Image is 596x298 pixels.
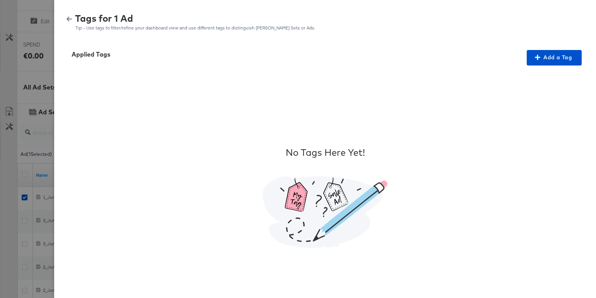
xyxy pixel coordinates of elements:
button: Close [570,2,591,24]
span: Add a Tag [530,53,579,62]
div: Applied Tags [72,50,110,59]
div: Tags for 1 Ad [75,14,315,22]
div: No Tags Here Yet! [286,146,365,159]
button: Add a Tag [527,50,582,65]
div: Tip: - Use tags to filter/refine your dashboard view and use different tags to distinguish [PERSO... [75,25,315,31]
